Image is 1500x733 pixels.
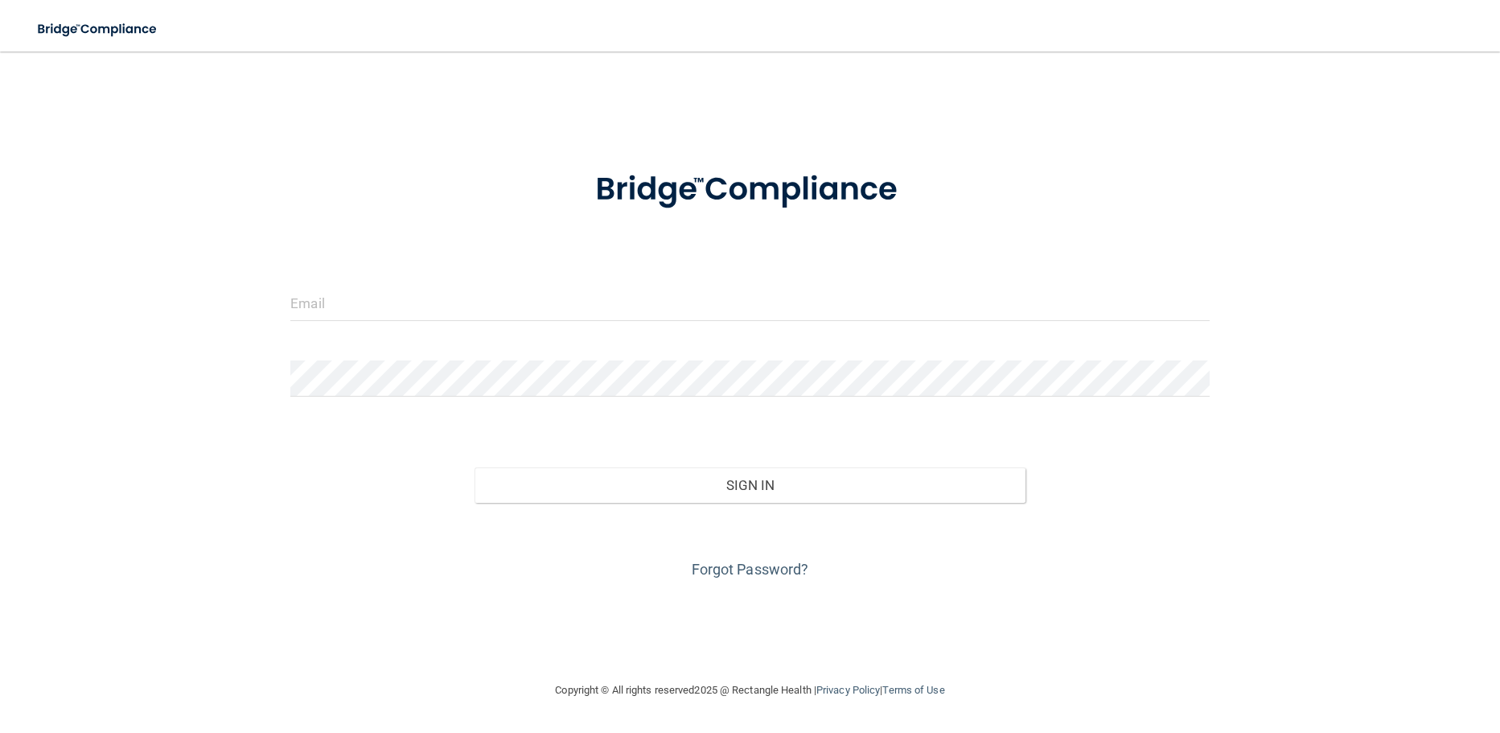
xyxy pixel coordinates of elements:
[290,285,1209,321] input: Email
[692,561,809,578] a: Forgot Password?
[457,665,1044,716] div: Copyright © All rights reserved 2025 @ Rectangle Health | |
[24,13,172,46] img: bridge_compliance_login_screen.278c3ca4.svg
[475,467,1025,503] button: Sign In
[882,684,944,696] a: Terms of Use
[562,148,937,232] img: bridge_compliance_login_screen.278c3ca4.svg
[816,684,880,696] a: Privacy Policy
